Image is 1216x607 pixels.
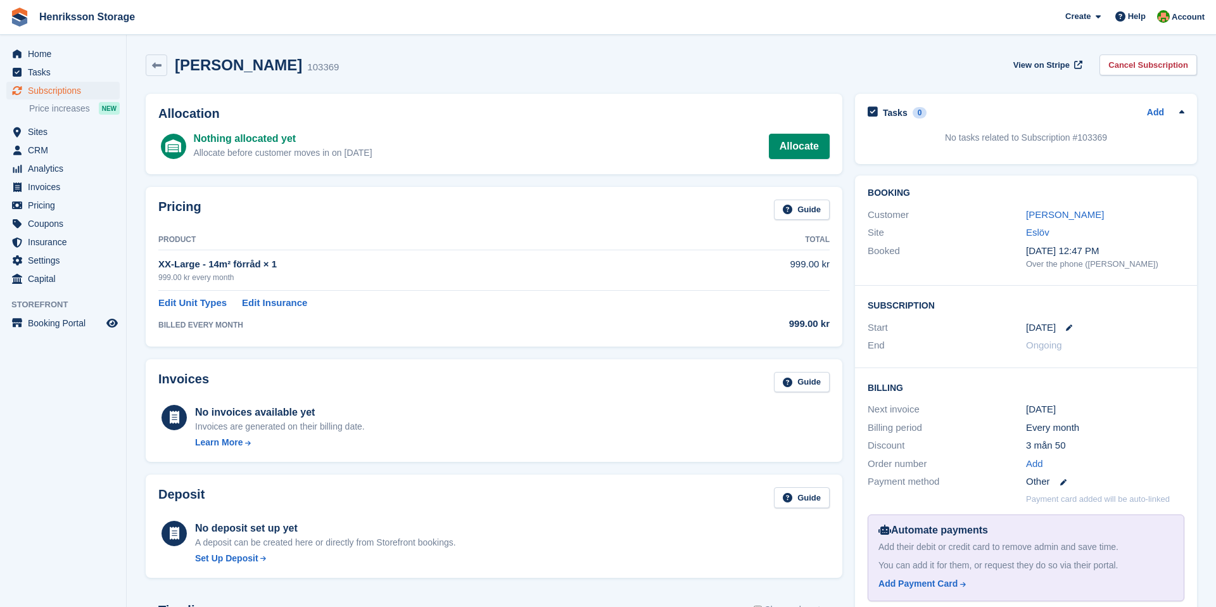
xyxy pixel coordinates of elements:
[195,436,243,449] div: Learn More
[193,131,372,146] div: Nothing allocated yet
[6,45,120,63] a: menu
[158,200,201,220] h2: Pricing
[1026,227,1049,238] a: Eslöv
[1026,438,1184,453] div: 3 mån 50
[1013,59,1070,72] span: View on Stripe
[28,63,104,81] span: Tasks
[6,215,120,233] a: menu
[34,6,140,27] a: Henriksson Storage
[868,338,1026,353] div: End
[158,487,205,508] h2: Deposit
[104,316,120,331] a: Preview store
[195,536,456,549] p: A deposit can be created here or directly from Storefront bookings.
[28,196,104,214] span: Pricing
[6,196,120,214] a: menu
[1026,244,1184,259] div: [DATE] 12:47 PM
[1157,10,1170,23] img: Mikael Holmström
[883,107,908,118] h2: Tasks
[28,252,104,269] span: Settings
[868,475,1026,489] div: Payment method
[6,123,120,141] a: menu
[868,321,1026,335] div: Start
[686,250,830,290] td: 999.00 kr
[10,8,29,27] img: stora-icon-8386f47178a22dfd0bd8f6a31ec36ba5ce8667c1dd55bd0f319d3a0aa187defe.svg
[28,270,104,288] span: Capital
[1008,54,1085,75] a: View on Stripe
[774,372,830,393] a: Guide
[1026,340,1062,350] span: Ongoing
[175,56,302,73] h2: [PERSON_NAME]
[769,134,830,159] a: Allocate
[6,63,120,81] a: menu
[28,314,104,332] span: Booking Portal
[1026,258,1184,271] div: Over the phone ([PERSON_NAME])
[868,298,1184,311] h2: Subscription
[28,82,104,99] span: Subscriptions
[6,178,120,196] a: menu
[1172,11,1205,23] span: Account
[99,102,120,115] div: NEW
[868,244,1026,271] div: Booked
[195,552,456,565] a: Set Up Deposit
[195,436,365,449] a: Learn More
[1026,493,1170,506] p: Payment card added will be auto-linked
[774,487,830,508] a: Guide
[686,317,830,331] div: 999.00 kr
[774,200,830,220] a: Guide
[1026,321,1056,335] time: 2025-09-24 23:00:00 UTC
[242,296,307,310] a: Edit Insurance
[1147,106,1164,120] a: Add
[878,577,958,591] div: Add Payment Card
[1099,54,1197,75] a: Cancel Subscription
[6,160,120,177] a: menu
[195,552,258,565] div: Set Up Deposit
[6,252,120,269] a: menu
[307,60,339,75] div: 103369
[1026,457,1043,471] a: Add
[195,420,365,433] div: Invoices are generated on their billing date.
[1026,475,1184,489] div: Other
[913,107,927,118] div: 0
[1128,10,1146,23] span: Help
[28,141,104,159] span: CRM
[878,577,1168,591] a: Add Payment Card
[868,438,1026,453] div: Discount
[28,123,104,141] span: Sites
[1026,402,1184,417] div: [DATE]
[158,372,209,393] h2: Invoices
[158,296,227,310] a: Edit Unit Types
[1026,209,1104,220] a: [PERSON_NAME]
[6,314,120,332] a: menu
[878,523,1174,538] div: Automate payments
[6,82,120,99] a: menu
[878,559,1174,572] div: You can add it for them, or request they do so via their portal.
[686,230,830,250] th: Total
[878,540,1174,554] div: Add their debit or credit card to remove admin and save time.
[28,45,104,63] span: Home
[158,257,686,272] div: XX-Large - 14m² förråd × 1
[868,226,1026,240] div: Site
[1026,421,1184,435] div: Every month
[158,230,686,250] th: Product
[6,270,120,288] a: menu
[158,272,686,283] div: 999.00 kr every month
[195,521,456,536] div: No deposit set up yet
[28,178,104,196] span: Invoices
[868,131,1184,144] p: No tasks related to Subscription #103369
[158,319,686,331] div: BILLED EVERY MONTH
[6,233,120,251] a: menu
[868,381,1184,393] h2: Billing
[29,103,90,115] span: Price increases
[158,106,830,121] h2: Allocation
[868,402,1026,417] div: Next invoice
[6,141,120,159] a: menu
[868,421,1026,435] div: Billing period
[29,101,120,115] a: Price increases NEW
[28,215,104,233] span: Coupons
[28,233,104,251] span: Insurance
[28,160,104,177] span: Analytics
[868,457,1026,471] div: Order number
[1065,10,1091,23] span: Create
[193,146,372,160] div: Allocate before customer moves in on [DATE]
[195,405,365,420] div: No invoices available yet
